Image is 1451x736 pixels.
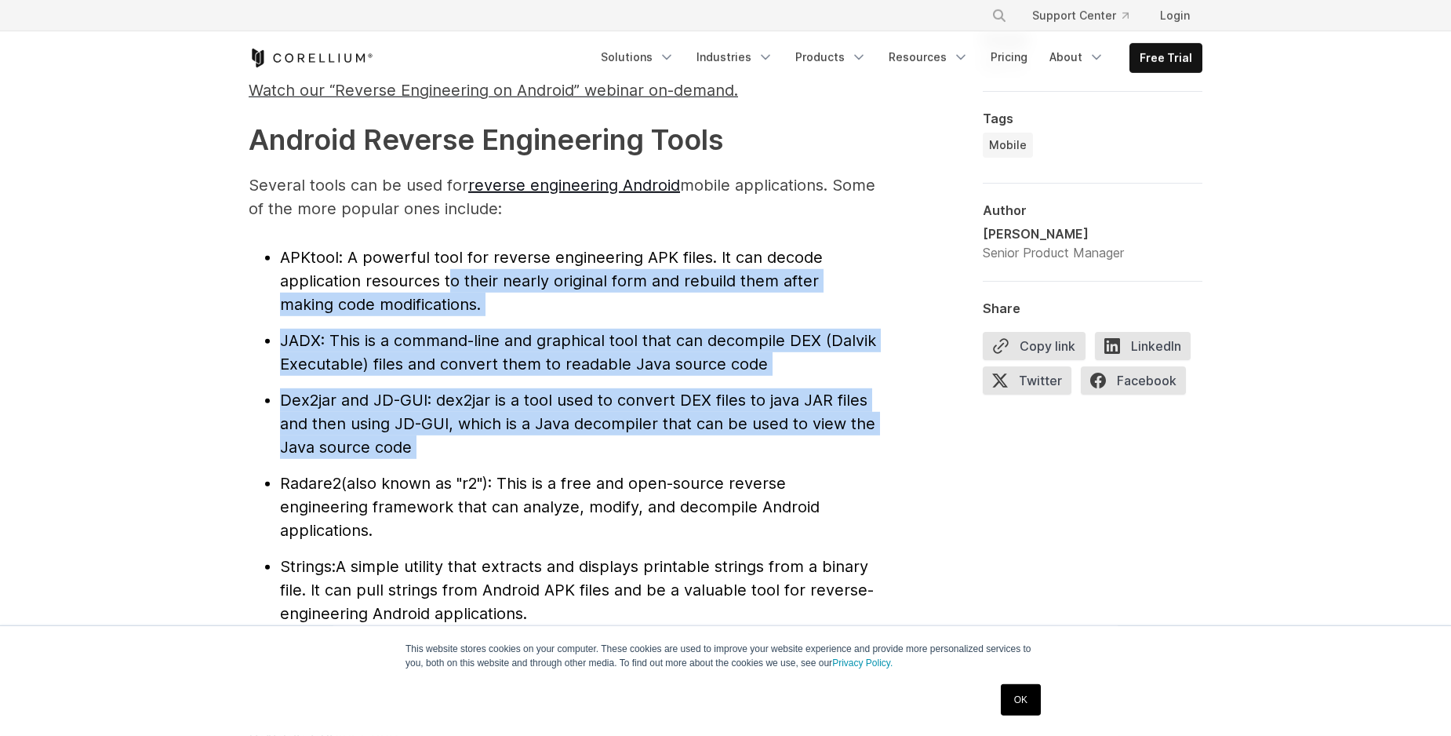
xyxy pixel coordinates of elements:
[786,43,876,71] a: Products
[983,133,1033,158] a: Mobile
[249,87,738,98] a: Watch our “Reverse Engineering on Android” webinar on-demand.
[1020,2,1141,30] a: Support Center
[280,331,321,350] span: JADX
[280,391,875,457] span: : dex2jar is a tool used to convert DEX files to java JAR files and then using JD-GUI, which is a...
[468,176,680,195] a: reverse engineering Android
[989,137,1027,153] span: Mobile
[591,43,1202,73] div: Navigation Menu
[405,642,1046,670] p: This website stores cookies on your computer. These cookies are used to improve your website expe...
[983,366,1081,401] a: Twitter
[1040,43,1114,71] a: About
[1081,366,1195,401] a: Facebook
[249,122,723,157] strong: Android Reverse Engineering Tools
[591,43,684,71] a: Solutions
[1147,2,1202,30] a: Login
[280,391,427,410] span: Dex2jar and JD-GUI
[983,111,1202,126] div: Tags
[687,43,783,71] a: Industries
[973,2,1202,30] div: Navigation Menu
[983,366,1071,395] span: Twitter
[983,332,1086,360] button: Copy link
[983,243,1124,262] div: Senior Product Manager
[249,81,738,100] span: Watch our “Reverse Engineering on Android” webinar on-demand.
[249,173,876,220] p: Several tools can be used for mobile applications. Some of the more popular ones include:
[280,248,339,267] span: APKtool
[983,224,1124,243] div: [PERSON_NAME]
[280,248,823,314] span: : A powerful tool for reverse engineering APK files. It can decode application resources to their...
[1095,332,1191,360] span: LinkedIn
[280,557,336,576] span: Strings:
[1081,366,1186,395] span: Facebook
[879,43,978,71] a: Resources
[280,331,876,373] span: : This is a command-line and graphical tool that can decompile DEX (Dalvik Executable) files and ...
[1095,332,1200,366] a: LinkedIn
[1130,44,1202,72] a: Free Trial
[832,658,893,669] a: Privacy Policy.
[280,474,341,493] span: Radare2
[981,43,1037,71] a: Pricing
[983,301,1202,316] div: Share
[280,474,820,540] span: (also known as "r2"): This is a free and open-source reverse engineering framework that can analy...
[280,557,874,623] span: A simple utility that extracts and displays printable strings from a binary file. It can pull str...
[983,202,1202,218] div: Author
[249,49,373,67] a: Corellium Home
[1001,684,1041,716] a: OK
[985,2,1013,30] button: Search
